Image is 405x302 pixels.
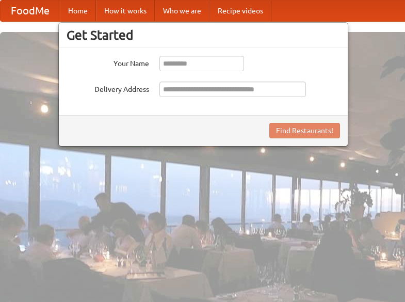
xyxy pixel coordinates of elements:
[155,1,209,21] a: Who we are
[67,56,149,69] label: Your Name
[67,27,340,43] h3: Get Started
[60,1,96,21] a: Home
[1,1,60,21] a: FoodMe
[269,123,340,138] button: Find Restaurants!
[209,1,271,21] a: Recipe videos
[67,82,149,94] label: Delivery Address
[96,1,155,21] a: How it works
